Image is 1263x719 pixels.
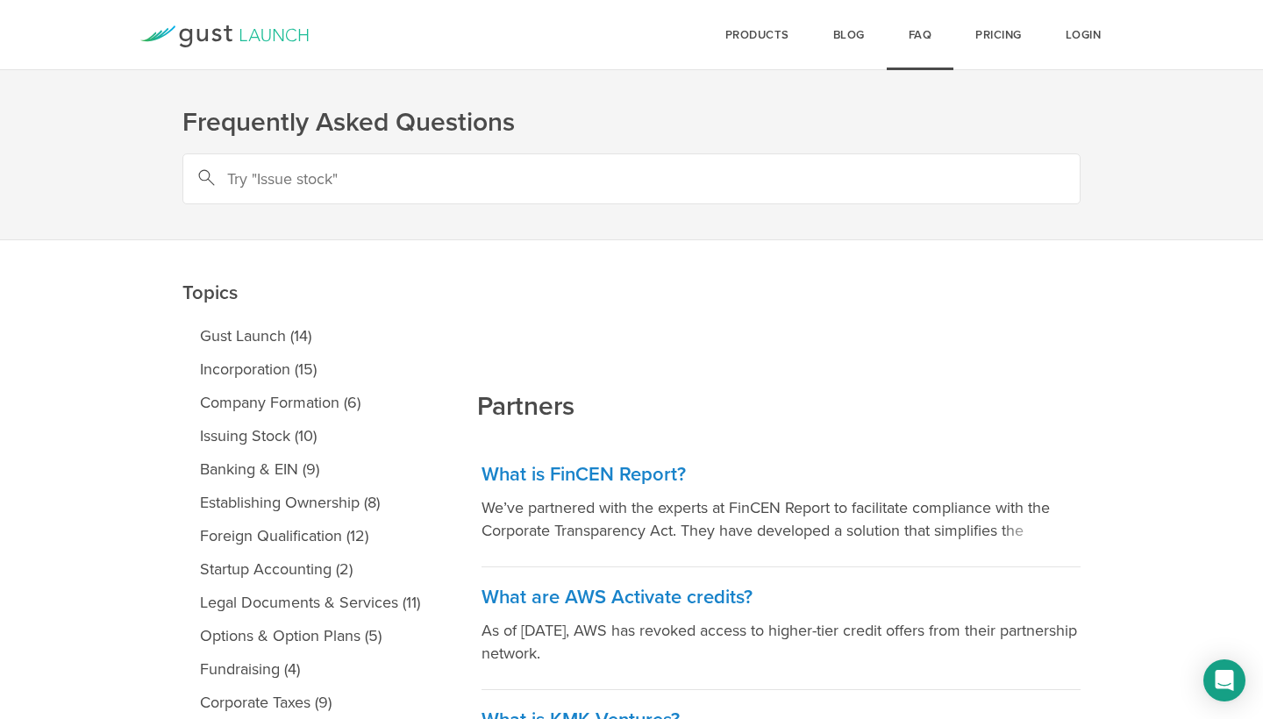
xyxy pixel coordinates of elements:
[482,619,1081,665] p: As of [DATE], AWS has revoked access to higher-tier credit offers from their partnership network.
[182,105,1081,140] h1: Frequently Asked Questions
[482,496,1081,542] p: We’ve partnered with the experts at FinCEN Report to facilitate compliance with the Corporate Tra...
[182,552,438,586] a: Startup Accounting (2)
[182,419,438,452] a: Issuing Stock (10)
[482,445,1081,567] a: What is FinCEN Report? We’ve partnered with the experts at FinCEN Report to facilitate compliance...
[482,585,1081,610] h3: What are AWS Activate credits?
[182,319,438,352] a: Gust Launch (14)
[182,452,438,486] a: Banking & EIN (9)
[182,157,438,310] h2: Topics
[182,519,438,552] a: Foreign Qualification (12)
[182,686,438,719] a: Corporate Taxes (9)
[182,652,438,686] a: Fundraising (4)
[182,486,438,519] a: Establishing Ownership (8)
[182,586,438,619] a: Legal Documents & Services (11)
[182,386,438,419] a: Company Formation (6)
[182,619,438,652] a: Options & Option Plans (5)
[1203,659,1245,701] div: Open Intercom Messenger
[182,352,438,386] a: Incorporation (15)
[182,153,1081,204] input: Try "Issue stock"
[477,271,574,424] h2: Partners
[482,567,1081,690] a: What are AWS Activate credits? As of [DATE], AWS has revoked access to higher-tier credit offers ...
[482,462,1081,488] h3: What is FinCEN Report?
